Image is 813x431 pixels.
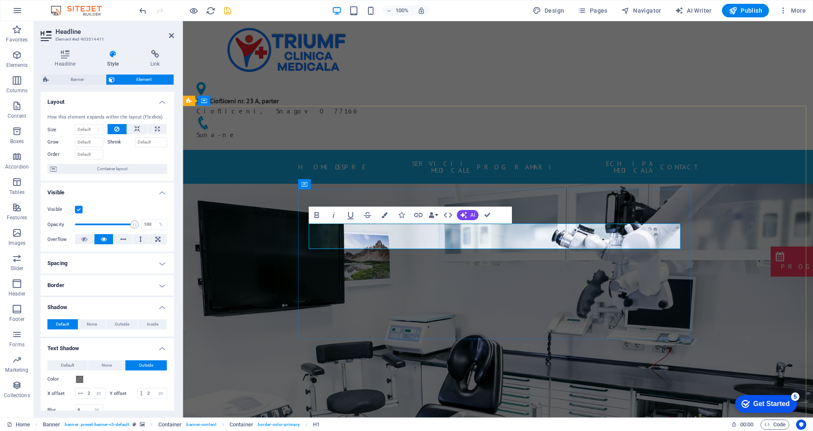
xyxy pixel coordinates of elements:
[47,374,75,384] label: Color
[675,6,712,15] span: AI Writer
[326,207,342,224] button: Italic (Ctrl+I)
[75,137,103,147] input: Default
[125,360,167,370] button: Outside
[102,360,112,370] span: None
[205,6,216,16] button: reload
[7,214,27,221] p: Features
[59,164,165,174] span: Container layout
[6,62,28,69] p: Elements
[223,6,232,16] i: Save (Ctrl+S)
[5,367,28,373] p: Marketing
[87,319,97,329] span: None
[418,7,425,14] i: On resize automatically adjust zoom level to fit chosen device.
[47,222,75,227] label: Opacity
[529,4,568,17] button: Design
[760,420,789,430] button: Code
[140,422,145,427] i: This element contains a background
[115,319,129,329] span: Outside
[479,207,495,224] button: Confirm (Ctrl+⏎)
[47,204,75,215] label: Visible
[313,420,320,430] span: Click to select. Double-click to edit
[61,360,74,370] span: Default
[779,6,806,15] span: More
[776,4,809,17] button: More
[88,360,125,370] button: None
[155,219,167,229] div: %
[796,420,806,430] button: Usercentrics
[41,92,174,107] h4: Layout
[51,75,103,85] span: Banner
[740,420,753,430] span: 00 00
[9,341,25,348] p: Forms
[43,420,61,430] span: Click to select. Double-click to edit
[110,391,137,396] label: Y offset
[6,4,68,22] div: Get Started 5 items remaining, 0% complete
[10,138,24,145] p: Boxes
[533,6,564,15] span: Design
[133,422,136,427] i: This element is a customizable preset
[222,6,232,16] button: save
[5,163,29,170] p: Accordion
[64,420,129,430] span: . banner .preset-banner-v3-default
[139,360,153,370] span: Outside
[47,127,75,132] label: Size
[41,50,93,68] h4: Headline
[138,6,148,16] i: Undo: Change shadow (Ctrl+Z)
[529,4,568,17] div: Design (Ctrl+Alt+Y)
[47,137,75,147] label: Grow
[78,319,106,329] button: None
[621,6,661,15] span: Navigator
[8,290,25,297] p: Header
[6,36,28,43] p: Favorites
[49,6,112,16] img: Editor Logo
[230,420,253,430] span: Click to select. Double-click to edit
[9,189,25,196] p: Tables
[41,338,174,354] h4: Text Shadow
[47,391,75,396] label: X offset
[47,235,75,245] label: Overflow
[6,87,28,94] p: Columns
[578,6,607,15] span: Pages
[147,319,158,329] span: Inside
[135,137,168,147] input: Default
[62,2,71,10] div: 5
[41,182,174,198] h4: Visible
[108,137,135,147] label: Shrink
[41,297,174,312] h4: Shadow
[722,4,769,17] button: Publish
[440,207,456,224] button: HTML
[47,319,78,329] button: Default
[43,420,320,430] nav: breadcrumb
[117,75,171,85] span: Element
[47,164,167,174] button: Container layout
[574,4,611,17] button: Pages
[359,207,376,224] button: Strikethrough
[593,230,674,250] a: PROGRAMARE
[41,275,174,296] h4: Border
[8,240,26,246] p: Images
[383,6,413,16] button: 100%
[138,319,167,329] button: Inside
[158,420,182,430] span: Click to select. Double-click to edit
[7,420,30,430] a: Click to cancel selection. Double-click to open Pages
[185,420,216,430] span: . banner-content
[41,75,106,85] button: Banner
[47,360,88,370] button: Default
[470,213,475,218] span: AI
[47,408,75,412] label: Blur
[55,36,157,43] h3: Element #ed-903514411
[257,420,300,430] span: . border-color-primary
[427,207,439,224] button: Data Bindings
[393,207,409,224] button: Icons
[618,4,665,17] button: Navigator
[138,6,148,16] button: undo
[75,149,103,160] input: Default
[457,210,478,220] button: AI
[56,319,69,329] span: Default
[309,207,325,224] button: Bold (Ctrl+B)
[47,114,167,121] div: How this element expands within the layout (Flexbox).
[55,28,174,36] h2: Headline
[729,6,762,15] span: Publish
[4,392,30,399] p: Collections
[8,113,26,119] p: Content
